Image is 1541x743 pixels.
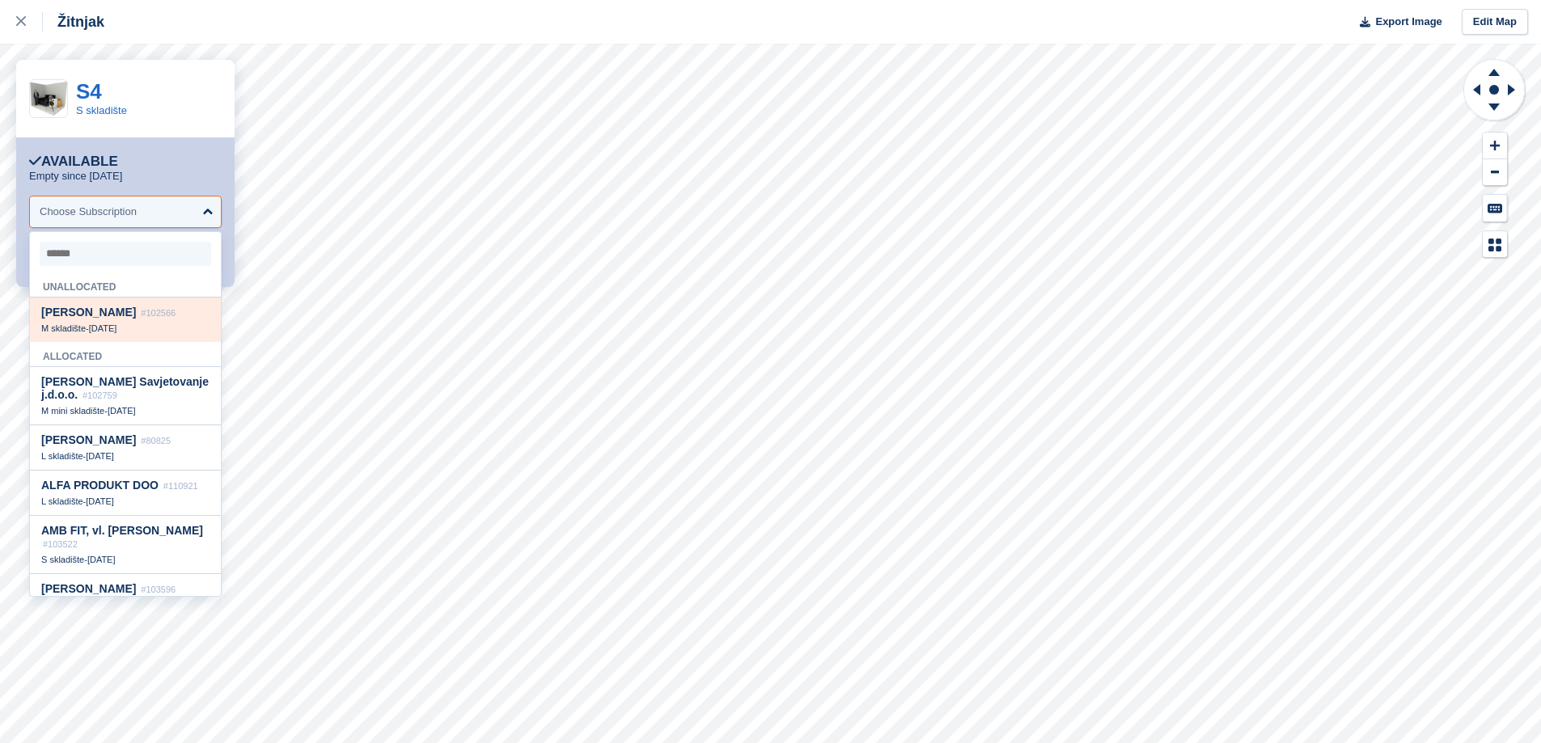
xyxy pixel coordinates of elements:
span: [PERSON_NAME] [41,433,136,446]
div: Unallocated [30,272,221,298]
span: #102759 [83,390,117,400]
span: [DATE] [86,451,114,461]
a: Edit Map [1462,9,1528,36]
span: #110921 [163,481,198,491]
span: [PERSON_NAME] [41,582,136,595]
span: [DATE] [89,323,117,333]
div: - [41,450,210,462]
span: [PERSON_NAME] [41,306,136,319]
span: #103596 [141,585,176,594]
div: - [41,496,210,507]
button: Export Image [1350,9,1442,36]
button: Zoom In [1483,133,1507,159]
span: AMB FIT, vl. [PERSON_NAME] [41,524,203,537]
span: S skladište [41,555,84,564]
span: #102566 [141,308,176,318]
span: Export Image [1375,14,1442,30]
div: Allocated [30,342,221,367]
button: Keyboard Shortcuts [1483,195,1507,222]
div: Available [29,154,118,170]
a: S skladište [76,104,127,116]
span: [DATE] [86,496,114,506]
span: L skladište [41,451,83,461]
span: [DATE] [87,555,116,564]
button: Map Legend [1483,231,1507,258]
div: - [41,405,210,416]
span: #103522 [43,539,78,549]
div: Žitnjak [43,12,104,32]
p: Empty since [DATE] [29,170,122,183]
div: Choose Subscription [40,204,137,220]
span: [DATE] [108,406,136,416]
div: - [41,323,210,334]
span: #80825 [141,436,171,445]
span: M mini skladište [41,406,104,416]
span: M skladište [41,323,86,333]
span: L skladište [41,496,83,506]
span: ALFA PRODUKT DOO [41,479,159,492]
a: S4 [76,79,102,103]
div: - [41,554,210,565]
span: [PERSON_NAME] Savjetovanje j.d.o.o. [41,375,209,401]
button: Zoom Out [1483,159,1507,186]
img: container-sm.png [30,82,67,116]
